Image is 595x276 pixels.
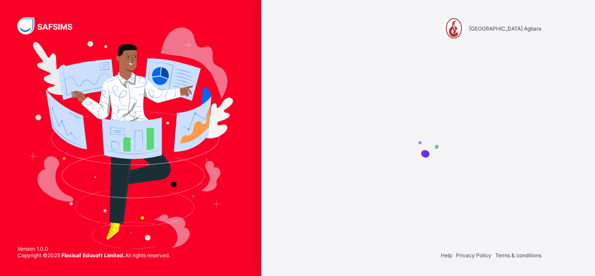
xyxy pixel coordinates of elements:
img: Corona Secondary School Agbara [443,17,465,39]
span: Help [441,252,452,259]
img: SAFSIMS Logo [17,17,83,34]
span: [GEOGRAPHIC_DATA] Agbara [469,25,541,32]
strong: Flexisaf Edusoft Limited. [61,252,125,259]
span: Copyright © 2025 All rights reserved. [17,252,170,259]
span: Version 1.0.0 [17,245,170,252]
span: Privacy Policy [456,252,491,259]
span: Terms & conditions [495,252,541,259]
img: Hero Image [28,27,233,248]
